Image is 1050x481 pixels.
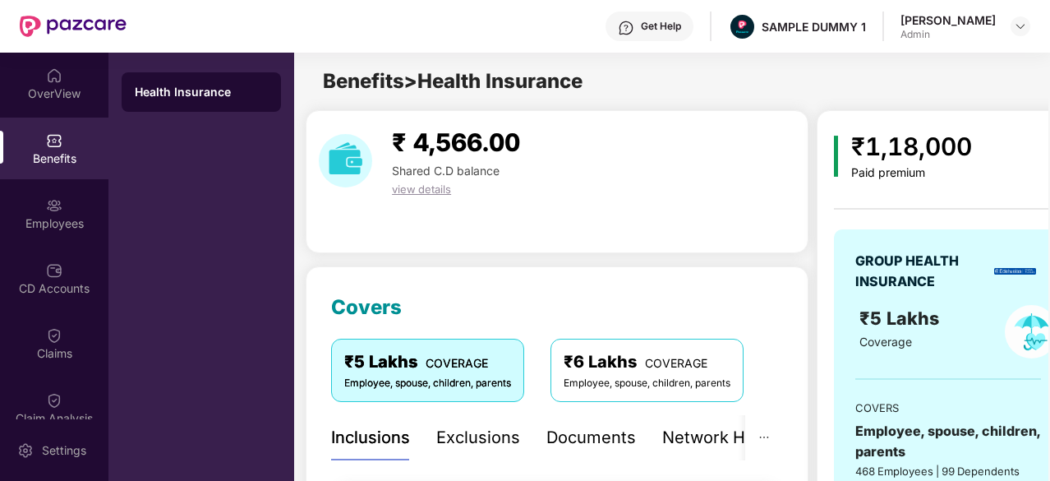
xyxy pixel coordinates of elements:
div: Settings [37,442,91,459]
div: Admin [900,28,996,41]
div: ₹6 Lakhs [564,349,730,375]
div: SAMPLE DUMMY 1 [762,19,866,35]
span: ₹ 4,566.00 [392,127,520,157]
img: svg+xml;base64,PHN2ZyBpZD0iSG9tZSIgeG1sbnM9Imh0dHA6Ly93d3cudzMub3JnLzIwMDAvc3ZnIiB3aWR0aD0iMjAiIG... [46,67,62,84]
div: COVERS [855,400,1041,416]
img: svg+xml;base64,PHN2ZyBpZD0iQ2xhaW0iIHhtbG5zPSJodHRwOi8vd3d3LnczLm9yZy8yMDAwL3N2ZyIgd2lkdGg9IjIwIi... [46,392,62,409]
span: COVERAGE [426,356,488,370]
img: svg+xml;base64,PHN2ZyBpZD0iRW1wbG95ZWVzIiB4bWxucz0iaHR0cDovL3d3dy53My5vcmcvMjAwMC9zdmciIHdpZHRoPS... [46,197,62,214]
span: Coverage [859,335,912,349]
div: Employee, spouse, children, parents [564,376,730,391]
img: svg+xml;base64,PHN2ZyBpZD0iRHJvcGRvd24tMzJ4MzIiIHhtbG5zPSJodHRwOi8vd3d3LnczLm9yZy8yMDAwL3N2ZyIgd2... [1014,20,1027,33]
div: ₹5 Lakhs [344,349,511,375]
div: Employee, spouse, children, parents [344,376,511,391]
span: Covers [331,295,402,319]
div: Documents [546,425,636,451]
div: 468 Employees | 99 Dependents [855,463,1041,479]
span: Shared C.D balance [392,164,500,178]
img: svg+xml;base64,PHN2ZyBpZD0iQ0RfQWNjb3VudHMiIGRhdGEtbmFtZT0iQ0QgQWNjb3VudHMiIHhtbG5zPSJodHRwOi8vd3... [46,262,62,279]
img: New Pazcare Logo [20,16,127,37]
img: download [319,134,372,187]
div: [PERSON_NAME] [900,12,996,28]
div: Employee, spouse, children, parents [855,421,1041,462]
img: Pazcare_Alternative_logo-01-01.png [730,15,754,39]
div: ₹1,18,000 [851,127,972,166]
span: ₹5 Lakhs [859,308,944,329]
div: Exclusions [436,425,520,451]
div: Network Hospitals [662,425,806,451]
img: svg+xml;base64,PHN2ZyBpZD0iSGVscC0zMngzMiIgeG1sbnM9Imh0dHA6Ly93d3cudzMub3JnLzIwMDAvc3ZnIiB3aWR0aD... [618,20,634,36]
img: svg+xml;base64,PHN2ZyBpZD0iQ2xhaW0iIHhtbG5zPSJodHRwOi8vd3d3LnczLm9yZy8yMDAwL3N2ZyIgd2lkdGg9IjIwIi... [46,327,62,344]
div: Inclusions [331,425,410,451]
img: svg+xml;base64,PHN2ZyBpZD0iU2V0dGluZy0yMHgyMCIgeG1sbnM9Imh0dHA6Ly93d3cudzMub3JnLzIwMDAvc3ZnIiB3aW... [17,442,34,459]
span: COVERAGE [645,356,707,370]
div: Health Insurance [135,84,268,100]
div: GROUP HEALTH INSURANCE [855,251,988,292]
button: ellipsis [745,415,783,460]
span: view details [392,183,451,196]
img: svg+xml;base64,PHN2ZyBpZD0iQmVuZWZpdHMiIHhtbG5zPSJodHRwOi8vd3d3LnczLm9yZy8yMDAwL3N2ZyIgd2lkdGg9Ij... [46,132,62,149]
img: icon [834,136,838,177]
div: Paid premium [851,166,972,180]
img: insurerLogo [994,268,1036,275]
span: ellipsis [758,432,770,443]
span: Benefits > Health Insurance [323,69,583,93]
div: Get Help [641,20,681,33]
